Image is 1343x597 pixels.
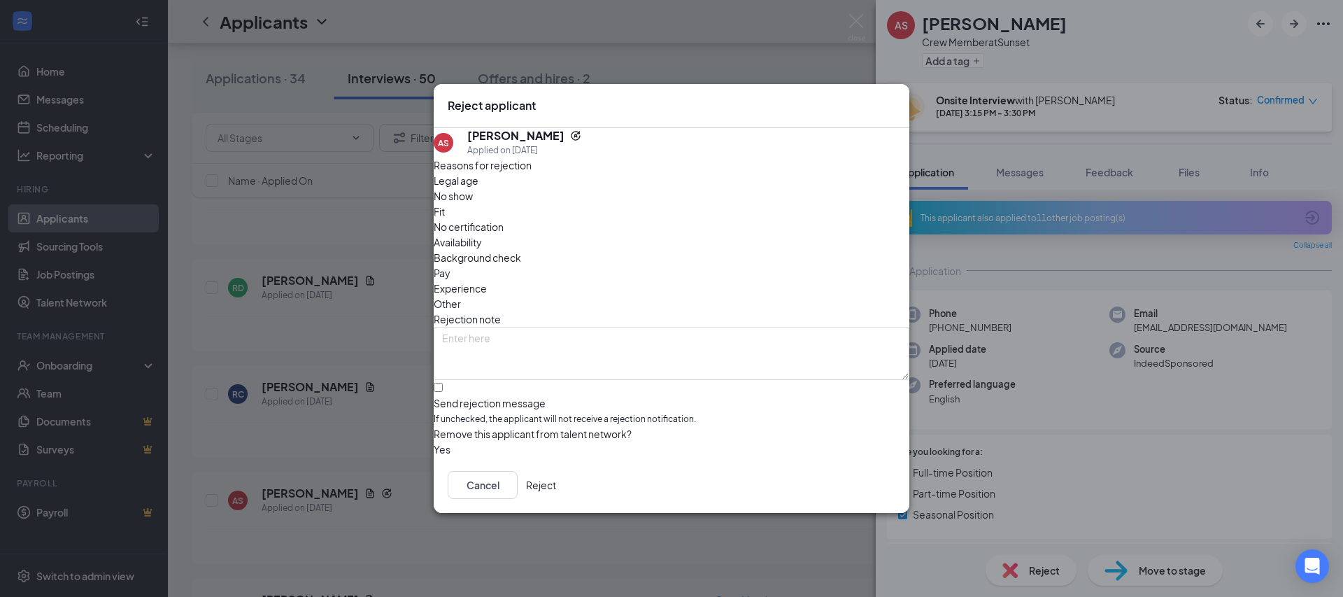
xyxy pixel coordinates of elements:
[434,281,487,296] span: Experience
[434,265,450,281] span: Pay
[434,219,504,234] span: No certification
[438,137,449,149] div: AS
[434,173,478,188] span: Legal age
[434,413,909,426] span: If unchecked, the applicant will not receive a rejection notification.
[434,428,632,440] span: Remove this applicant from talent network?
[467,128,564,143] h5: [PERSON_NAME]
[526,471,556,499] button: Reject
[434,396,909,410] div: Send rejection message
[448,471,518,499] button: Cancel
[434,383,443,392] input: Send rejection messageIf unchecked, the applicant will not receive a rejection notification.
[434,159,532,171] span: Reasons for rejection
[434,296,461,311] span: Other
[434,234,482,250] span: Availability
[434,313,501,325] span: Rejection note
[1295,549,1329,583] div: Open Intercom Messenger
[570,130,581,141] svg: Reapply
[467,143,581,157] div: Applied on [DATE]
[434,250,521,265] span: Background check
[434,188,473,204] span: No show
[434,204,445,219] span: Fit
[448,98,536,113] h3: Reject applicant
[434,442,450,457] span: Yes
